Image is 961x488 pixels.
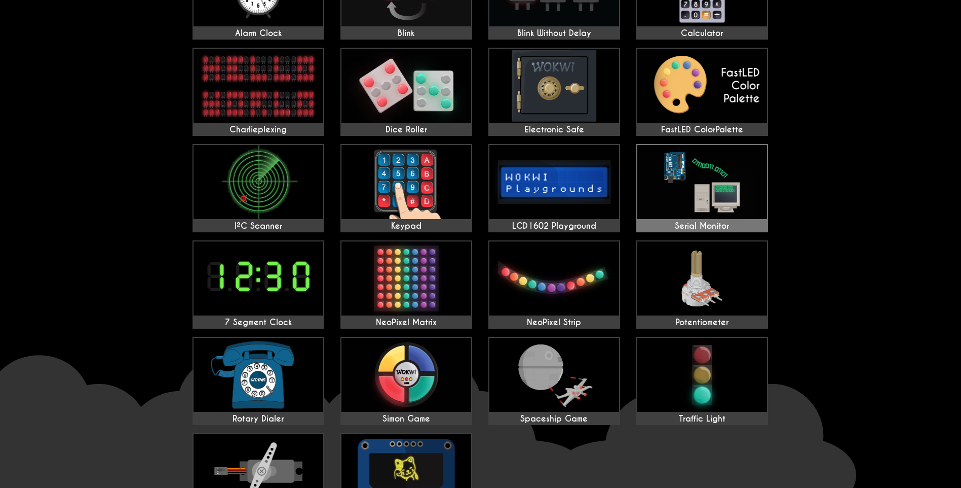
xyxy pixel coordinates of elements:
a: I²C Scanner [193,144,324,232]
img: Spaceship Game [489,338,619,412]
div: I²C Scanner [194,221,323,231]
img: LCD1602 Playground [489,145,619,219]
div: Blink [341,28,471,39]
div: Calculator [637,28,767,39]
a: Potentiometer [636,240,768,329]
div: Simon Game [341,414,471,424]
div: NeoPixel Matrix [341,318,471,328]
img: I²C Scanner [194,145,323,219]
a: 7 Segment Clock [193,240,324,329]
img: Charlieplexing [194,49,323,123]
a: Traffic Light [636,337,768,425]
a: NeoPixel Strip [488,240,620,329]
a: Spaceship Game [488,337,620,425]
div: Alarm Clock [194,28,323,39]
img: NeoPixel Matrix [341,241,471,316]
div: Traffic Light [637,414,767,424]
div: Rotary Dialer [194,414,323,424]
a: Serial Monitor [636,144,768,232]
div: Keypad [341,221,471,231]
img: Serial Monitor [637,145,767,219]
div: FastLED ColorPalette [637,125,767,135]
img: FastLED ColorPalette [637,49,767,123]
div: Serial Monitor [637,221,767,231]
img: Dice Roller [341,49,471,123]
a: Electronic Safe [488,48,620,136]
div: 7 Segment Clock [194,318,323,328]
div: Dice Roller [341,125,471,135]
img: NeoPixel Strip [489,241,619,316]
div: Electronic Safe [489,125,619,135]
a: LCD1602 Playground [488,144,620,232]
div: Blink Without Delay [489,28,619,39]
div: Charlieplexing [194,125,323,135]
div: NeoPixel Strip [489,318,619,328]
a: NeoPixel Matrix [340,240,472,329]
a: FastLED ColorPalette [636,48,768,136]
a: Dice Roller [340,48,472,136]
img: Traffic Light [637,338,767,412]
a: Rotary Dialer [193,337,324,425]
div: Spaceship Game [489,414,619,424]
div: Potentiometer [637,318,767,328]
a: Keypad [340,144,472,232]
a: Charlieplexing [193,48,324,136]
img: Simon Game [341,338,471,412]
div: LCD1602 Playground [489,221,619,231]
a: Simon Game [340,337,472,425]
img: Keypad [341,145,471,219]
img: 7 Segment Clock [194,241,323,316]
img: Potentiometer [637,241,767,316]
img: Electronic Safe [489,49,619,123]
img: Rotary Dialer [194,338,323,412]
